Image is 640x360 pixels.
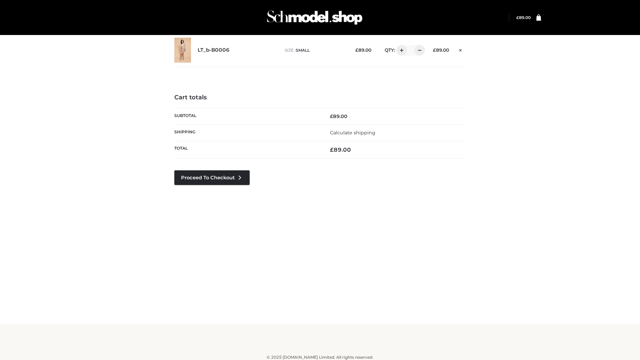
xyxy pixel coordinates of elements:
span: £ [433,47,436,53]
bdi: 89.00 [433,47,449,53]
p: size : [285,47,345,53]
span: £ [355,47,358,53]
a: Remove this item [456,45,466,54]
th: Total [174,141,320,159]
a: Calculate shipping [330,130,375,136]
bdi: 89.00 [330,146,351,153]
a: Proceed to Checkout [174,170,250,185]
bdi: 89.00 [355,47,371,53]
bdi: 89.00 [516,15,531,20]
th: Shipping [174,124,320,141]
span: £ [330,146,334,153]
div: QTY: [378,45,423,56]
span: £ [330,113,333,119]
a: £89.00 [516,15,531,20]
th: Subtotal [174,108,320,124]
span: SMALL [296,48,310,53]
span: £ [516,15,519,20]
h4: Cart totals [174,94,466,101]
bdi: 89.00 [330,113,347,119]
img: Schmodel Admin 964 [265,4,365,31]
a: LT_b-B0006 [198,47,230,53]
